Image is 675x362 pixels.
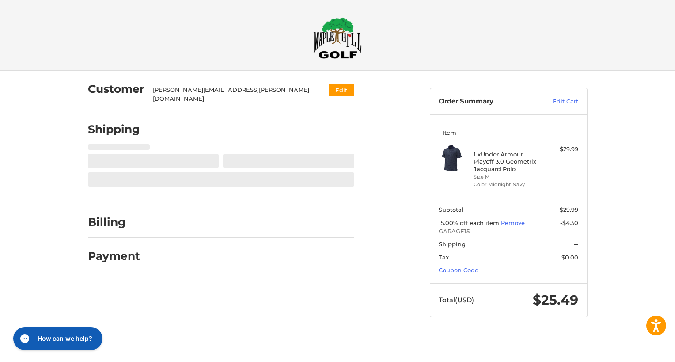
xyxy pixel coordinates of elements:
[439,227,578,236] span: GARAGE15
[439,129,578,136] h3: 1 Item
[560,206,578,213] span: $29.99
[88,249,140,263] h2: Payment
[88,122,140,136] h2: Shipping
[329,84,354,96] button: Edit
[474,173,541,181] li: Size M
[560,219,578,226] span: -$4.50
[88,82,144,96] h2: Customer
[439,296,474,304] span: Total (USD)
[439,267,478,274] a: Coupon Code
[88,215,140,229] h2: Billing
[474,181,541,188] li: Color Midnight Navy
[439,97,534,106] h3: Order Summary
[439,206,463,213] span: Subtotal
[561,254,578,261] span: $0.00
[501,219,525,226] a: Remove
[439,254,449,261] span: Tax
[533,292,578,308] span: $25.49
[474,151,541,172] h4: 1 x Under Armour Playoff 3.0 Geometrix Jacquard Polo
[313,17,362,59] img: Maple Hill Golf
[534,97,578,106] a: Edit Cart
[439,240,466,248] span: Shipping
[543,145,578,154] div: $29.99
[439,219,501,226] span: 15.00% off each item
[574,240,578,248] span: --
[153,86,311,103] div: [PERSON_NAME][EMAIL_ADDRESS][PERSON_NAME][DOMAIN_NAME]
[9,324,105,353] iframe: Gorgias live chat messenger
